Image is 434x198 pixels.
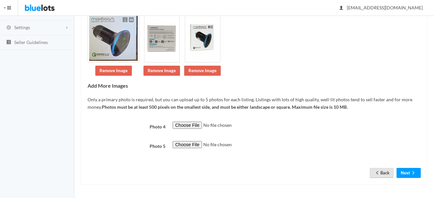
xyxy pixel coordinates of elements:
span: Seller Guidelines [14,39,48,45]
ion-icon: paper plane [5,10,12,16]
a: arrow backBack [370,168,394,178]
ion-icon: list box [5,39,12,46]
ion-icon: cog [5,25,12,31]
ion-icon: person [338,5,344,11]
img: 7d236080-8d8f-4bb1-bc7e-91093ddeb378-1756649994.png [144,11,180,62]
a: Remove Image [143,66,180,76]
img: 3b612629-b106-4a02-8d03-9b997bca8453-1756649994.png [185,11,220,62]
a: Remove Image [184,66,221,76]
span: [EMAIL_ADDRESS][DOMAIN_NAME] [340,5,423,10]
label: Photo 5 [84,141,169,150]
h4: Add More Images [88,83,421,89]
img: d2c9f4b3-c87f-4716-bd25-0e0c0bc1b2d8-1756649993.jpg [88,12,139,62]
p: Only a primary photo is required, but you can upload up to 5 photos for each listing. Listings wi... [88,96,421,111]
label: Photo 4 [84,122,169,131]
ion-icon: arrow back [374,170,380,176]
ion-icon: arrow forward [410,170,417,176]
a: Remove Image [95,66,132,76]
span: Settings [14,25,30,30]
b: Photos must be at least 500 pixels on the smallest side, and must be either landscape or square. ... [102,104,348,110]
button: Nextarrow forward [397,168,421,178]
